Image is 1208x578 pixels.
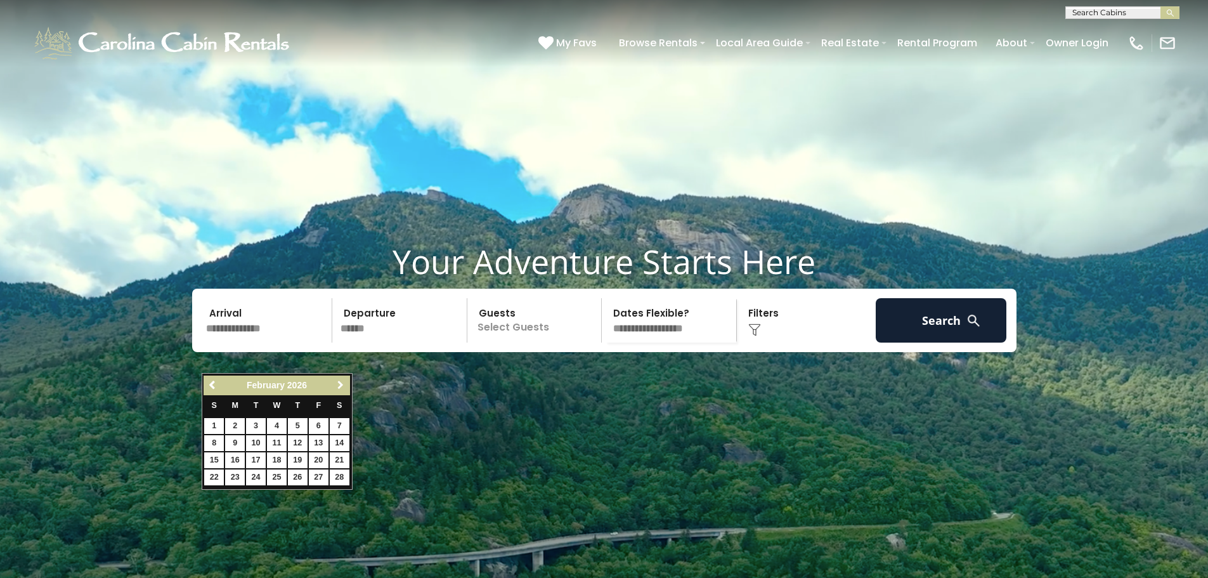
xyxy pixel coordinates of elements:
[225,452,245,468] a: 16
[296,401,301,410] span: Thursday
[309,452,328,468] a: 20
[246,470,266,485] a: 24
[246,418,266,434] a: 3
[225,418,245,434] a: 2
[748,324,761,336] img: filter--v1.png
[247,380,285,390] span: February
[267,470,287,485] a: 25
[205,378,221,393] a: Previous
[267,452,287,468] a: 18
[254,401,259,410] span: Tuesday
[309,435,328,451] a: 13
[989,32,1034,54] a: About
[876,298,1007,343] button: Search
[309,418,328,434] a: 6
[212,401,217,410] span: Sunday
[246,435,266,451] a: 10
[335,380,346,390] span: Next
[208,380,218,390] span: Previous
[273,401,281,410] span: Wednesday
[471,298,602,343] p: Select Guests
[204,435,224,451] a: 8
[287,380,307,390] span: 2026
[309,470,328,485] a: 27
[556,35,597,51] span: My Favs
[1039,32,1115,54] a: Owner Login
[1127,34,1145,52] img: phone-regular-white.png
[1159,34,1176,52] img: mail-regular-white.png
[288,470,308,485] a: 26
[330,452,349,468] a: 21
[316,401,321,410] span: Friday
[288,418,308,434] a: 5
[32,24,295,62] img: White-1-1-2.png
[613,32,704,54] a: Browse Rentals
[288,435,308,451] a: 12
[225,470,245,485] a: 23
[246,452,266,468] a: 17
[288,452,308,468] a: 19
[337,401,342,410] span: Saturday
[204,470,224,485] a: 22
[267,435,287,451] a: 11
[225,435,245,451] a: 9
[330,435,349,451] a: 14
[330,418,349,434] a: 7
[204,452,224,468] a: 15
[10,242,1198,281] h1: Your Adventure Starts Here
[815,32,885,54] a: Real Estate
[966,313,982,329] img: search-regular-white.png
[333,378,349,393] a: Next
[231,401,238,410] span: Monday
[267,418,287,434] a: 4
[204,418,224,434] a: 1
[710,32,809,54] a: Local Area Guide
[538,35,600,51] a: My Favs
[891,32,984,54] a: Rental Program
[330,470,349,485] a: 28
